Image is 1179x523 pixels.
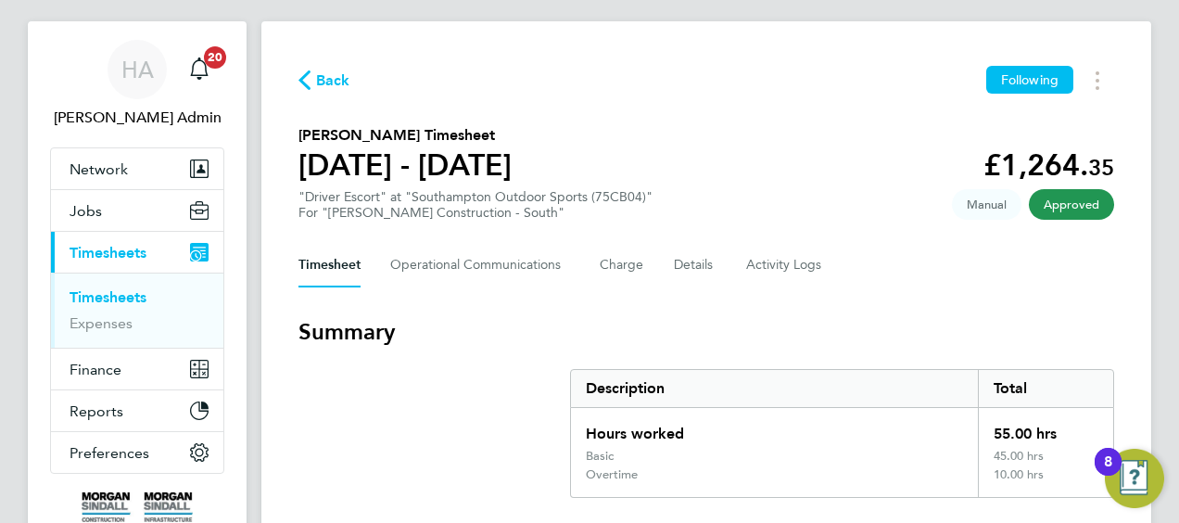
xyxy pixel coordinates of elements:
[51,432,223,473] button: Preferences
[82,492,193,522] img: morgansindall-logo-retina.png
[51,190,223,231] button: Jobs
[952,189,1021,220] span: This timesheet was manually created.
[316,70,350,92] span: Back
[50,492,224,522] a: Go to home page
[600,243,644,287] button: Charge
[298,205,653,221] div: For "[PERSON_NAME] Construction - South"
[70,160,128,178] span: Network
[746,243,824,287] button: Activity Logs
[50,107,224,129] span: Hays Admin
[586,449,614,464] div: Basic
[70,314,133,332] a: Expenses
[70,288,146,306] a: Timesheets
[298,243,361,287] button: Timesheet
[51,390,223,431] button: Reports
[50,40,224,129] a: HA[PERSON_NAME] Admin
[298,69,350,92] button: Back
[1029,189,1114,220] span: This timesheet has been approved.
[674,243,716,287] button: Details
[390,243,570,287] button: Operational Communications
[298,317,1114,347] h3: Summary
[1001,71,1059,88] span: Following
[70,361,121,378] span: Finance
[986,66,1073,94] button: Following
[570,369,1114,498] div: Summary
[1081,66,1114,95] button: Timesheets Menu
[586,467,638,482] div: Overtime
[70,444,149,462] span: Preferences
[978,467,1113,497] div: 10.00 hrs
[181,40,218,99] a: 20
[978,370,1113,407] div: Total
[51,232,223,273] button: Timesheets
[70,202,102,220] span: Jobs
[571,370,978,407] div: Description
[1104,462,1112,486] div: 8
[51,148,223,189] button: Network
[70,244,146,261] span: Timesheets
[978,408,1113,449] div: 55.00 hrs
[121,57,154,82] span: HA
[298,189,653,221] div: "Driver Escort" at "Southampton Outdoor Sports (75CB04)"
[983,147,1114,183] app-decimal: £1,264.
[298,124,512,147] h2: [PERSON_NAME] Timesheet
[298,147,512,184] h1: [DATE] - [DATE]
[1105,449,1164,508] button: Open Resource Center, 8 new notifications
[978,449,1113,467] div: 45.00 hrs
[51,349,223,389] button: Finance
[1088,154,1114,181] span: 35
[571,408,978,449] div: Hours worked
[51,273,223,348] div: Timesheets
[204,46,226,69] span: 20
[70,402,123,420] span: Reports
